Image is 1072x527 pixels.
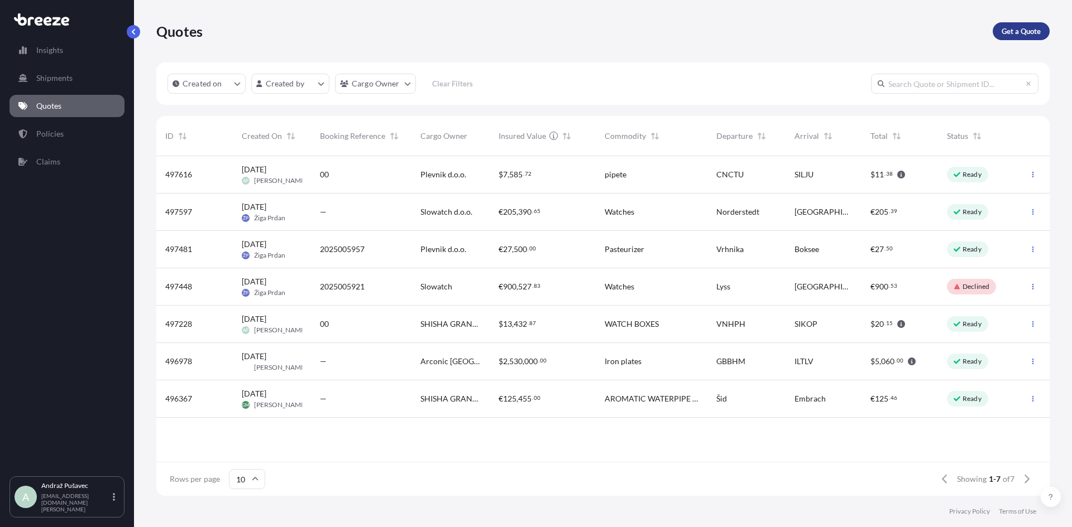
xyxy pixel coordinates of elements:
span: SHISHA GRANDE D.O.O. [420,318,481,330]
span: 46 [891,396,897,400]
span: , [879,357,881,365]
span: 2 [503,357,508,365]
span: € [499,395,503,403]
span: Arconic [GEOGRAPHIC_DATA] [420,356,481,367]
p: Claims [36,156,60,167]
span: $ [499,357,503,365]
span: 527 [518,283,532,291]
span: 38 [886,172,893,176]
span: Status [947,130,968,142]
span: Embrach [795,393,826,404]
span: 432 [514,320,527,328]
p: Ready [963,207,982,216]
span: . [889,209,890,213]
span: Watches [605,206,634,217]
a: Get a Quote [993,22,1050,40]
span: Created On [242,130,282,142]
span: GM [242,399,249,410]
span: Arrival [795,130,819,142]
span: . [884,246,886,250]
span: $ [499,320,503,328]
span: 497616 [165,169,192,180]
button: Sort [755,129,768,143]
span: 5 [875,357,879,365]
span: 125 [875,395,888,403]
span: 497448 [165,281,192,292]
span: pipete [605,169,626,180]
p: Created on [183,78,222,89]
span: 20 [875,320,884,328]
span: 00 [897,359,903,362]
button: Sort [890,129,903,143]
span: Showing [957,473,987,485]
span: 13 [503,320,512,328]
span: [DATE] [242,313,266,325]
span: € [870,245,875,253]
span: Slowatch d.o.o. [420,206,472,217]
span: , [512,320,514,328]
span: Iron plates [605,356,642,367]
p: Insights [36,45,63,56]
span: , [516,395,518,403]
span: A [22,491,29,502]
p: Quotes [36,100,61,112]
span: [DATE] [242,388,266,399]
span: Commodity [605,130,646,142]
span: , [516,208,518,216]
span: Lyss [716,281,730,292]
p: Ready [963,320,982,328]
span: AP [243,325,248,336]
span: [DATE] [242,239,266,250]
span: ŽP [243,212,248,224]
span: SILJU [795,169,813,180]
span: . [889,284,890,288]
span: 530 [509,357,523,365]
button: createdOn Filter options [167,74,246,94]
span: . [532,284,533,288]
span: ILTLV [795,356,813,367]
span: , [512,245,514,253]
span: . [895,359,896,362]
span: 060 [881,357,894,365]
span: . [538,359,539,362]
span: 00 [320,318,329,330]
span: Žiga Prdan [254,251,285,260]
span: 00 [540,359,547,362]
button: Sort [821,129,835,143]
span: , [523,357,524,365]
span: Žiga Prdan [254,288,285,297]
span: [GEOGRAPHIC_DATA] [795,206,853,217]
p: [EMAIL_ADDRESS][DOMAIN_NAME][PERSON_NAME] [41,492,111,513]
span: € [499,208,503,216]
span: GBBHM [716,356,745,367]
p: Ready [963,357,982,366]
span: Pasteurizer [605,244,644,255]
span: Cargo Owner [420,130,467,142]
span: ID [165,130,174,142]
span: [GEOGRAPHIC_DATA] [795,281,853,292]
p: Declined [963,282,989,291]
button: Sort [284,129,298,143]
span: . [884,172,886,176]
span: ŽP [243,287,248,298]
span: 27 [503,245,512,253]
button: Sort [648,129,662,143]
p: Shipments [36,72,73,84]
span: , [516,283,518,291]
span: [DATE] [242,351,266,362]
span: € [870,208,875,216]
span: ŽP [243,250,248,261]
p: Quotes [156,22,203,40]
span: 83 [534,284,540,288]
span: Plevnik d.o.o. [420,244,466,255]
span: Booking Reference [320,130,385,142]
span: — [320,206,327,217]
p: Terms of Use [999,507,1036,516]
a: Policies [9,123,125,145]
span: WATCH BOXES [605,318,659,330]
span: 585 [509,171,523,178]
span: 000 [524,357,538,365]
span: Total [870,130,888,142]
span: 7 [503,171,508,178]
span: 65 [534,209,540,213]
